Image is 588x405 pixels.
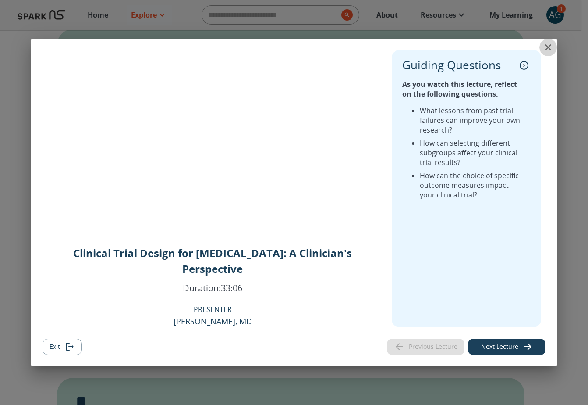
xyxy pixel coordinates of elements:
[402,58,501,72] p: Guiding Questions
[539,39,557,56] button: close
[183,282,242,294] p: Duration: 33:06
[420,171,522,200] li: How can the choice of specific outcome measures impact your clinical trial?
[43,339,82,355] button: Exit
[420,138,522,167] li: How can selecting different subgroups affect your clinical trial results?
[402,79,517,99] strong: As you watch this lecture, reflect on the following questions:
[194,305,232,314] p: PRESENTER
[517,59,531,72] button: collapse
[420,106,522,135] li: What lessons from past trial failures can improve your own research?
[43,245,383,277] p: Clinical Trial Design for [MEDICAL_DATA]: A Clinician's Perspective
[468,339,545,355] button: Next lecture
[174,315,252,327] p: [PERSON_NAME], MD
